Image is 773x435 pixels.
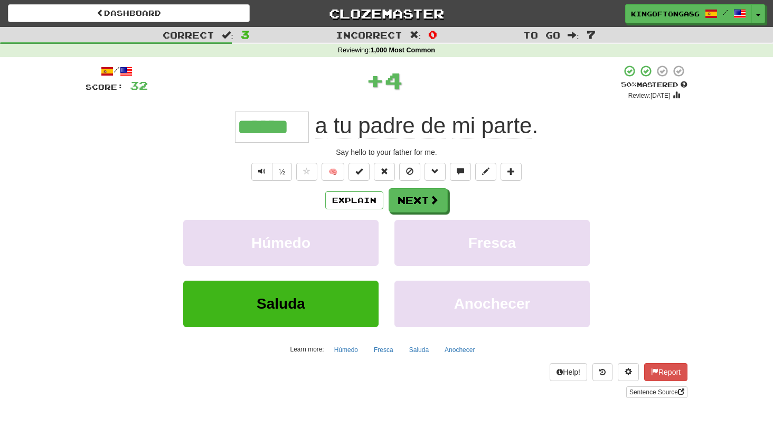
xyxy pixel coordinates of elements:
span: 0 [428,28,437,41]
span: 3 [241,28,250,41]
span: a [315,113,327,138]
span: + [366,64,384,96]
span: padre [358,113,414,138]
button: Report [644,363,687,381]
button: Discuss sentence (alt+u) [450,163,471,181]
button: Fresca [394,220,590,266]
button: 🧠 [322,163,344,181]
span: 32 [130,79,148,92]
button: Round history (alt+y) [592,363,612,381]
button: Anochecer [439,342,480,358]
span: de [421,113,446,138]
button: Favorite sentence (alt+f) [296,163,317,181]
span: : [568,31,579,40]
small: Learn more: [290,346,324,353]
span: Fresca [468,235,516,251]
span: Húmedo [251,235,310,251]
strong: 1,000 Most Common [371,47,435,54]
a: Clozemaster [266,4,507,23]
span: To go [523,30,560,40]
span: Incorrect [336,30,402,40]
span: 7 [587,28,596,41]
button: Edit sentence (alt+d) [475,163,496,181]
button: Grammar (alt+g) [425,163,446,181]
span: : [410,31,421,40]
span: 4 [384,67,403,94]
button: Add to collection (alt+a) [501,163,522,181]
button: Explain [325,191,383,209]
button: Saluda [183,281,379,327]
span: 50 % [621,80,637,89]
button: Húmedo [183,220,379,266]
span: parte [482,113,532,138]
span: / [723,8,728,16]
span: Correct [163,30,214,40]
span: Kingoftonga86 [631,9,700,18]
span: Anochecer [454,295,531,312]
div: Text-to-speech controls [249,163,292,181]
a: Dashboard [8,4,250,22]
button: ½ [272,163,292,181]
button: Next [389,188,448,212]
span: tu [334,113,352,138]
div: Mastered [621,80,687,90]
button: Play sentence audio (ctl+space) [251,163,272,181]
button: Ignore sentence (alt+i) [399,163,420,181]
button: Fresca [368,342,399,358]
a: Kingoftonga86 / [625,4,752,23]
span: . [309,113,538,138]
button: Anochecer [394,281,590,327]
small: Review: [DATE] [628,92,671,99]
button: Reset to 0% Mastered (alt+r) [374,163,395,181]
span: Saluda [257,295,305,312]
a: Sentence Source [626,386,687,398]
div: Say hello to your father for me. [86,147,687,158]
span: Score: [86,82,124,91]
span: mi [452,113,475,138]
button: Húmedo [328,342,364,358]
button: Help! [550,363,587,381]
div: / [86,64,148,78]
button: Saluda [403,342,435,358]
button: Set this sentence to 100% Mastered (alt+m) [348,163,370,181]
span: : [222,31,233,40]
